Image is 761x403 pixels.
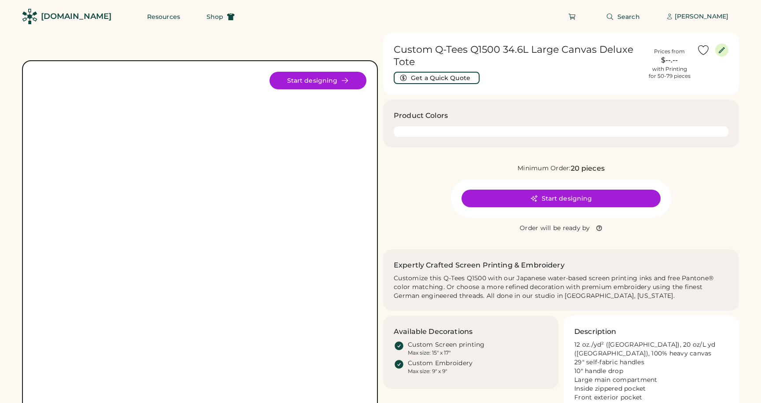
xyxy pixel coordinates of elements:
[394,110,448,121] h3: Product Colors
[408,349,451,356] div: Max size: 15" x 17"
[649,66,691,80] div: with Printing for 50-79 pieces
[394,274,728,300] div: Customize this Q-Tees Q1500 with our Japanese water-based screen printing inks and free Pantone® ...
[617,14,640,20] span: Search
[22,9,37,24] img: Rendered Logo - Screens
[394,260,565,271] h2: Expertly Crafted Screen Printing & Embroidery
[408,368,447,375] div: Max size: 9" x 9"
[571,163,605,174] div: 20 pieces
[574,326,617,337] h3: Description
[517,164,571,173] div: Minimum Order:
[647,55,691,66] div: $--.--
[41,11,111,22] div: [DOMAIN_NAME]
[137,8,191,26] button: Resources
[394,72,480,84] button: Get a Quick Quote
[207,14,223,20] span: Shop
[654,48,685,55] div: Prices from
[394,44,642,68] h1: Custom Q-Tees Q1500 34.6L Large Canvas Deluxe Tote
[408,359,473,368] div: Custom Embroidery
[196,8,245,26] button: Shop
[462,190,661,207] button: Start designing
[574,341,728,402] div: 12 oz./yd² ([GEOGRAPHIC_DATA]), 20 oz/L yd ([GEOGRAPHIC_DATA]), 100% heavy canvas 29" self-fabric...
[520,224,590,233] div: Order will be ready by
[595,8,650,26] button: Search
[394,326,473,337] h3: Available Decorations
[675,12,728,21] div: [PERSON_NAME]
[270,72,366,89] button: Start designing
[408,341,485,349] div: Custom Screen printing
